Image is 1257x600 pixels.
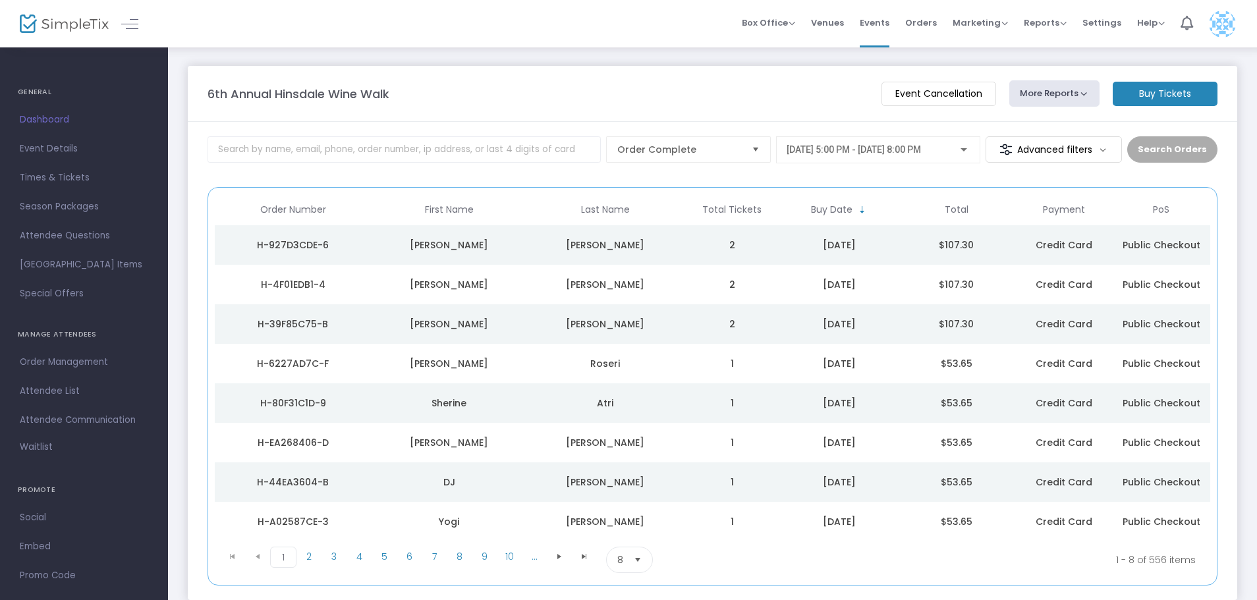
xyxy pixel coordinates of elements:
span: Buy Date [811,204,852,215]
h4: MANAGE ATTENDEES [18,321,150,348]
div: 9/21/2025 [784,357,895,370]
td: $53.65 [898,344,1015,383]
span: Go to the next page [554,551,565,562]
div: H-6227AD7C-F [218,357,368,370]
div: 9/22/2025 [784,317,895,331]
span: Go to the last page [572,547,597,566]
div: H-80F31C1D-9 [218,396,368,410]
span: Attendee Questions [20,227,148,244]
span: Go to the last page [579,551,590,562]
span: Payment [1043,204,1085,215]
span: PoS [1153,204,1169,215]
div: Roseri [530,357,680,370]
span: Attendee List [20,383,148,400]
span: Page 6 [397,547,422,566]
span: Page 5 [372,547,397,566]
span: Public Checkout [1123,436,1200,449]
span: Season Packages [20,198,148,215]
span: Go to the next page [547,547,572,566]
span: Credit Card [1036,476,1092,489]
td: 2 [683,225,781,265]
span: Page 3 [321,547,347,566]
span: Public Checkout [1123,396,1200,410]
input: Search by name, email, phone, order number, ip address, or last 4 digits of card [208,136,601,163]
td: $107.30 [898,304,1015,344]
button: Select [628,547,647,572]
m-button: Buy Tickets [1113,82,1217,106]
span: Credit Card [1036,357,1092,370]
span: Page 7 [422,547,447,566]
span: Page 9 [472,547,497,566]
span: Waitlist [20,441,53,454]
th: Total Tickets [683,194,781,225]
span: Attendee Communication [20,412,148,429]
span: Total [945,204,968,215]
span: Events [860,6,889,40]
m-panel-title: 6th Annual Hinsdale Wine Walk [208,85,389,103]
div: Zach [374,317,524,331]
span: Credit Card [1036,317,1092,331]
div: H-A02587CE-3 [218,515,368,528]
div: Sherine [374,396,524,410]
td: 1 [683,502,781,541]
span: [DATE] 5:00 PM - [DATE] 8:00 PM [787,144,921,155]
span: Venues [811,6,844,40]
span: Orders [905,6,937,40]
span: Page 2 [296,547,321,566]
button: Select [746,137,765,162]
td: 1 [683,462,781,502]
td: $53.65 [898,462,1015,502]
span: Promo Code [20,567,148,584]
kendo-pager-info: 1 - 8 of 556 items [783,547,1196,573]
h4: GENERAL [18,79,150,105]
td: 1 [683,383,781,423]
div: H-927D3CDE-6 [218,238,368,252]
div: Hagopian [530,317,680,331]
td: $107.30 [898,265,1015,304]
span: Page 4 [347,547,372,566]
img: filter [999,143,1013,156]
div: H-4F01EDB1-4 [218,278,368,291]
span: Marketing [953,16,1008,29]
td: $107.30 [898,225,1015,265]
div: H-44EA3604-B [218,476,368,489]
div: Hayes [530,476,680,489]
span: Public Checkout [1123,317,1200,331]
h4: PROMOTE [18,477,150,503]
span: Page 1 [270,547,296,568]
button: More Reports [1009,80,1100,107]
div: 9/23/2025 [784,238,895,252]
span: Order Management [20,354,148,371]
span: Event Details [20,140,148,157]
div: 9/19/2025 [784,515,895,528]
span: Social [20,509,148,526]
span: Embed [20,538,148,555]
div: 9/19/2025 [784,476,895,489]
span: Reports [1024,16,1067,29]
span: [GEOGRAPHIC_DATA] Items [20,256,148,273]
div: H-39F85C75-B [218,317,368,331]
span: Order Complete [617,143,741,156]
span: Credit Card [1036,396,1092,410]
div: 9/20/2025 [784,396,895,410]
td: 2 [683,265,781,304]
div: Shalini [374,436,524,449]
span: Dashboard [20,111,148,128]
span: Public Checkout [1123,238,1200,252]
span: Credit Card [1036,436,1092,449]
td: 1 [683,344,781,383]
span: Page 11 [522,547,547,566]
div: Dana [374,278,524,291]
m-button: Event Cancellation [881,82,996,106]
span: Special Offers [20,285,148,302]
span: Page 8 [447,547,472,566]
td: 2 [683,304,781,344]
span: Page 10 [497,547,522,566]
div: 9/19/2025 [784,436,895,449]
m-button: Advanced filters [986,136,1122,163]
div: DJ [374,476,524,489]
span: Public Checkout [1123,278,1200,291]
span: Last Name [581,204,630,215]
td: $53.65 [898,383,1015,423]
span: 8 [617,553,623,566]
